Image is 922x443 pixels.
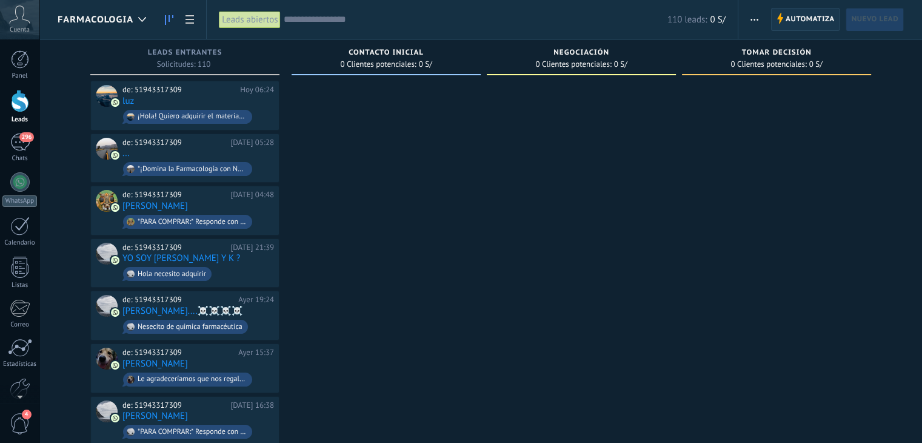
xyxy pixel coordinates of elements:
a: [PERSON_NAME]....☠️☠️☠️☠️ [122,306,242,316]
div: *¡Domina la Farmacología con Nuestro 2x1 Irresistible!* 📚💊🤔 ¿Cansado de estudiar aburridos y larg... [138,165,247,174]
div: [DATE] 05:28 [230,138,274,147]
div: de: 51943317309 [122,138,226,147]
span: Leads Entrantes [148,49,222,57]
a: Leads [159,8,179,32]
a: ... [122,148,130,158]
div: de: 51943317309 [122,295,234,305]
div: WhatsApp [2,195,37,207]
span: Automatiza [786,8,835,30]
div: de: 51943317309 [122,348,234,357]
a: Nuevo lead [846,8,904,31]
span: 4 [22,410,32,419]
a: [PERSON_NAME] [122,411,188,421]
div: Hola necesito adquirir [138,270,206,279]
a: YO SOY [PERSON_NAME] Y K ? [122,253,240,263]
div: Celina [96,348,118,370]
div: *PARA COMPRAR:* Responde con el método de pago que prefieras 👇 ✅ *Yape* ✅ *Plin* ✅ *Interbank* ✅ ... [138,428,247,436]
div: Contacto inicial [298,49,475,59]
div: Leads [2,116,38,124]
div: Ayer 19:24 [238,295,274,305]
div: [DATE] 16:38 [230,401,274,410]
div: Ayer 15:37 [238,348,274,357]
div: de: 51943317309 [122,190,226,200]
div: YO SOY KEVIN Y K ? [96,243,118,265]
span: Cuenta [10,26,30,34]
div: RONALD [96,190,118,212]
span: 0 S/ [614,61,627,68]
div: Le agradeceríamos que nos regale un comentario positivo en nuestra publicación 👇🏻 [URL][DOMAIN_NA... [138,375,247,384]
div: Nesecito de quimica farmacéutica [138,323,242,331]
div: Elizabeth Ap [96,401,118,422]
img: com.amocrm.amocrmwa.svg [111,151,119,160]
span: 0 S/ [419,61,432,68]
img: com.amocrm.amocrmwa.svg [111,308,119,317]
span: Negociación [553,49,609,57]
button: Más [746,8,763,31]
div: Negociación [493,49,670,59]
img: com.amocrm.amocrmwa.svg [111,98,119,107]
div: [DATE] 21:39 [230,243,274,252]
span: Contacto inicial [349,49,424,57]
div: Panel [2,72,38,80]
img: com.amocrm.amocrmwa.svg [111,203,119,212]
div: *PARA COMPRAR:* Responde con el método de pago que prefieras 👇 ✅ *Yape* ✅ *Plin* ✅ *Interbank* ✅ ... [138,218,247,226]
span: 0 Clientes potenciales: [730,61,806,68]
div: de: 51943317309 [122,85,236,95]
a: [PERSON_NAME] [122,359,188,369]
div: Leads Entrantes [96,49,273,59]
div: de: 51943317309 [122,243,226,252]
span: 0 S/ [809,61,823,68]
div: Frank....☠️☠️☠️☠️ [96,295,118,317]
span: 0 S/ [710,14,725,25]
img: com.amocrm.amocrmwa.svg [111,361,119,370]
span: FARMACOLOGIA [58,14,133,25]
span: 0 Clientes potenciales: [535,61,611,68]
div: Hoy 06:24 [240,85,274,95]
div: Listas [2,282,38,289]
div: ¡Hola! Quiero adquirir el material de farmacología y esquemas ilustrados [138,112,247,121]
div: Correo [2,321,38,329]
span: 296 [19,132,33,142]
div: Calendario [2,239,38,247]
div: Chats [2,155,38,163]
img: com.amocrm.amocrmwa.svg [111,414,119,422]
div: Tomar decisión [688,49,865,59]
img: com.amocrm.amocrmwa.svg [111,256,119,265]
div: [DATE] 04:48 [230,190,274,200]
span: Nuevo lead [851,8,898,30]
span: Solicitudes: 110 [157,61,211,68]
a: Lista [179,8,200,32]
a: [PERSON_NAME] [122,201,188,211]
div: Leads abiertos [219,11,281,29]
div: de: 51943317309 [122,401,226,410]
a: Automatiza [771,8,840,31]
div: luz [96,85,118,107]
span: 110 leads: [667,14,707,25]
span: 0 Clientes potenciales: [340,61,416,68]
div: Estadísticas [2,360,38,368]
span: Tomar decisión [741,49,811,57]
a: luz [122,96,134,106]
